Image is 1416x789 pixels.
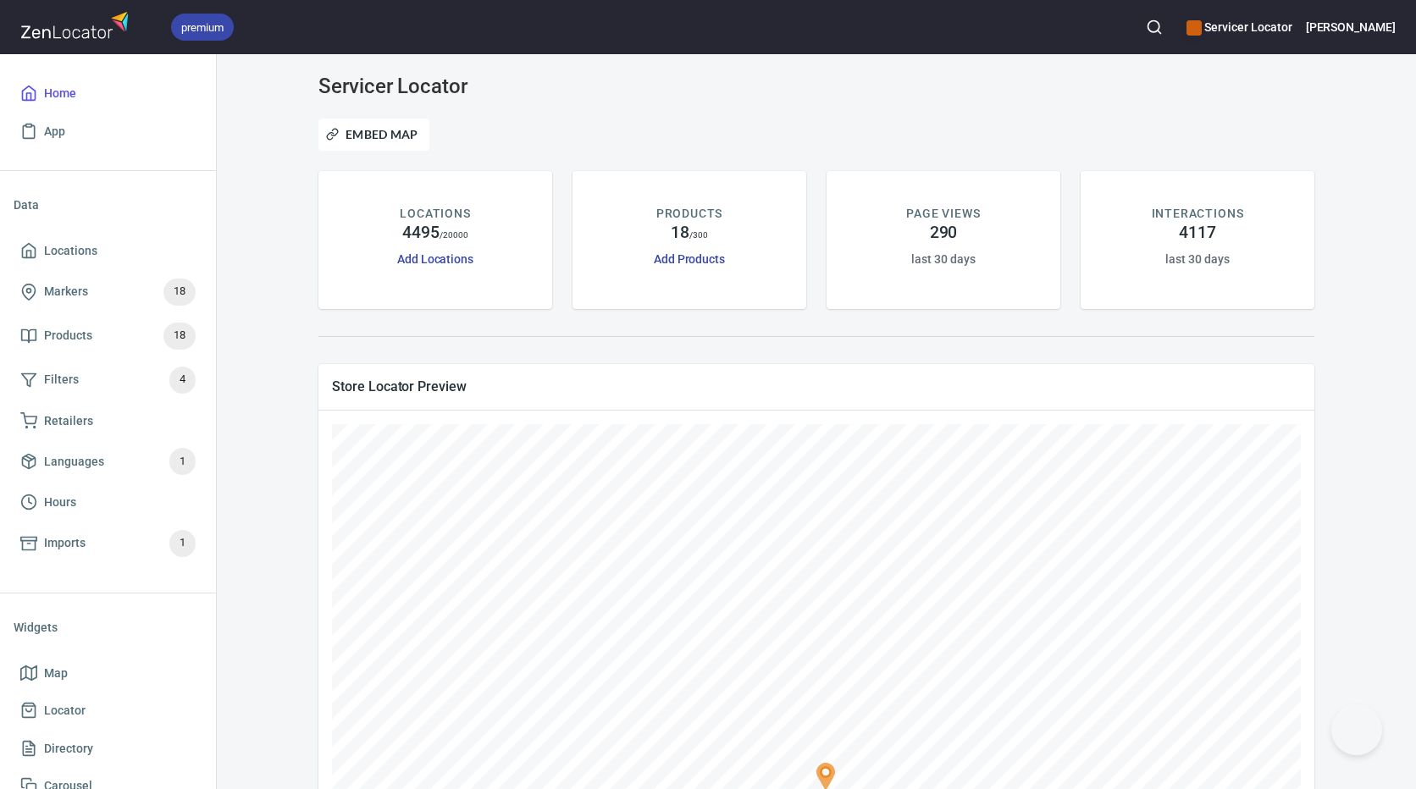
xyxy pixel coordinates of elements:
h4: 4495 [402,223,440,243]
p: / 20000 [440,229,469,241]
span: Store Locator Preview [332,378,1301,395]
h6: last 30 days [911,250,975,268]
a: Directory [14,730,202,768]
a: Products18 [14,314,202,358]
span: premium [171,19,234,36]
span: Directory [44,738,93,759]
span: Map [44,663,68,684]
span: Languages [44,451,104,472]
div: premium [171,14,234,41]
span: Filters [44,369,79,390]
button: color-CE600E [1186,20,1202,36]
a: App [14,113,202,151]
h4: 18 [671,223,689,243]
h6: last 30 days [1165,250,1229,268]
span: 4 [169,370,196,389]
iframe: Help Scout Beacon - Open [1331,704,1382,755]
span: 18 [163,282,196,301]
p: LOCATIONS [400,205,470,223]
a: Locations [14,232,202,270]
span: Locations [44,240,97,262]
button: Embed Map [318,119,429,151]
h6: [PERSON_NAME] [1306,18,1396,36]
a: Languages1 [14,439,202,483]
span: Embed Map [329,124,418,145]
span: Locator [44,700,86,721]
span: 1 [169,533,196,553]
span: App [44,121,65,142]
h6: Servicer Locator [1186,18,1292,36]
span: Products [44,325,92,346]
img: zenlocator [20,7,134,43]
a: Add Products [654,252,725,266]
a: Imports1 [14,521,202,566]
span: Hours [44,492,76,513]
span: Home [44,83,76,104]
button: [PERSON_NAME] [1306,8,1396,46]
h4: 4117 [1179,223,1216,243]
li: Data [14,185,202,225]
p: PRODUCTS [656,205,723,223]
span: Imports [44,532,86,554]
span: Retailers [44,411,93,432]
a: Home [14,74,202,113]
h3: Servicer Locator [318,74,637,98]
a: Map [14,654,202,692]
p: INTERACTIONS [1152,205,1244,223]
h4: 290 [930,223,958,243]
p: / 300 [689,229,708,241]
a: Markers18 [14,270,202,314]
span: 18 [163,326,196,345]
a: Add Locations [397,252,473,266]
span: 1 [169,452,196,472]
p: PAGE VIEWS [906,205,980,223]
a: Retailers [14,402,202,440]
a: Hours [14,483,202,521]
a: Filters4 [14,358,202,402]
span: Markers [44,281,88,302]
a: Locator [14,692,202,730]
li: Widgets [14,607,202,648]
